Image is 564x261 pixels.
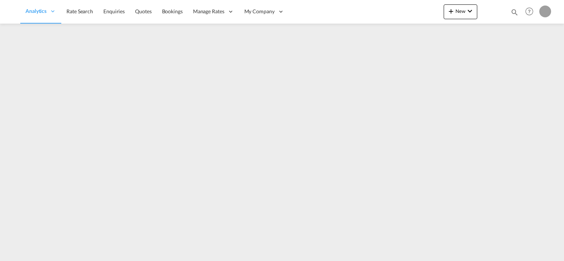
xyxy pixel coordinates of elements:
span: Quotes [135,8,151,14]
span: Help [523,5,536,18]
md-icon: icon-magnify [510,8,519,16]
span: Manage Rates [193,8,224,15]
span: Enquiries [103,8,125,14]
span: Rate Search [66,8,93,14]
span: New [447,8,474,14]
span: My Company [244,8,275,15]
md-icon: icon-plus 400-fg [447,7,455,15]
div: Help [523,5,539,18]
span: Analytics [25,7,47,15]
button: icon-plus 400-fgNewicon-chevron-down [444,4,477,19]
md-icon: icon-chevron-down [465,7,474,15]
span: Bookings [162,8,183,14]
div: icon-magnify [510,8,519,19]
